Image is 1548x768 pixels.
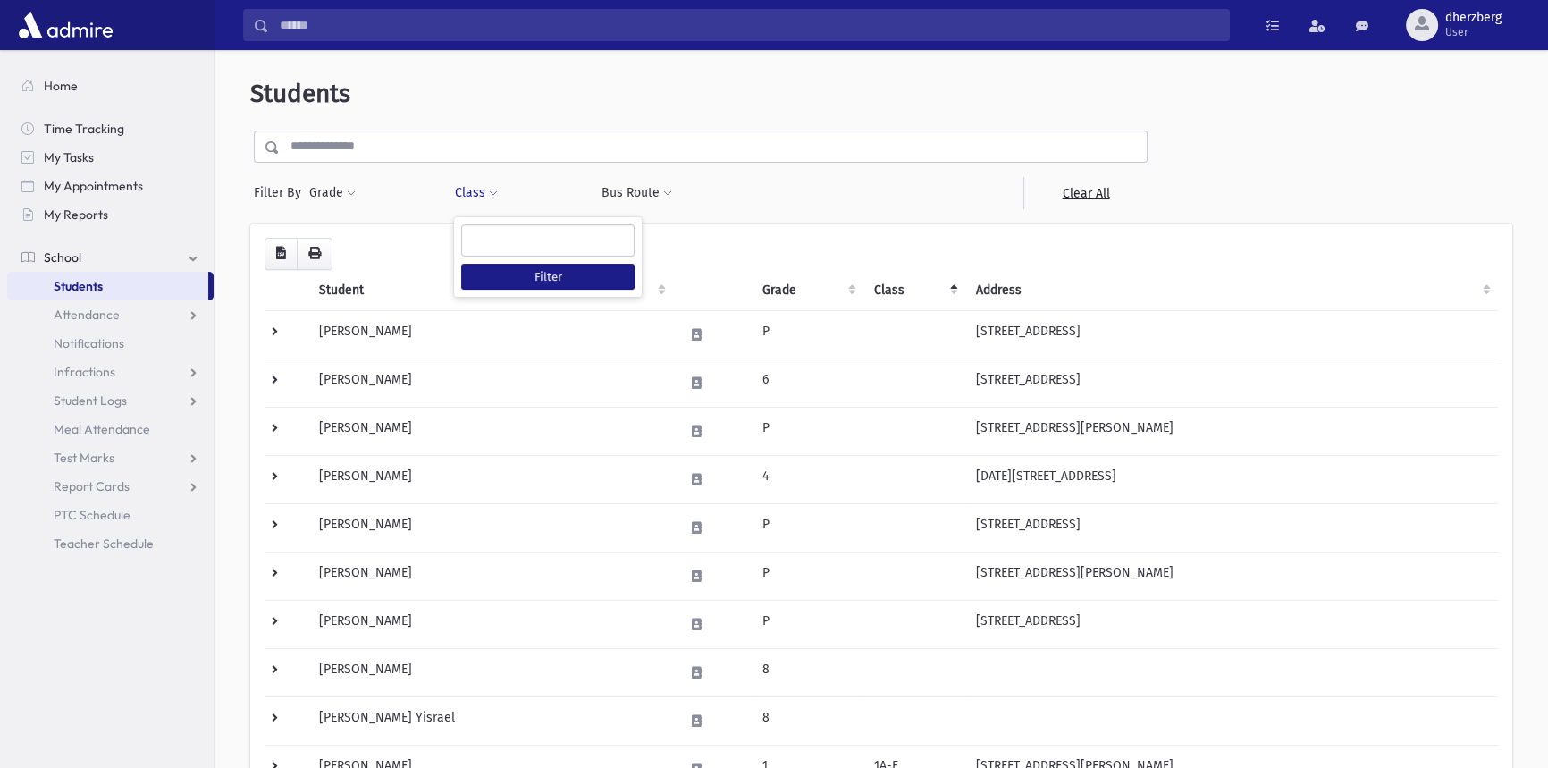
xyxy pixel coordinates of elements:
[7,143,214,172] a: My Tasks
[308,270,673,311] th: Student: activate to sort column ascending
[54,392,127,409] span: Student Logs
[44,78,78,94] span: Home
[308,696,673,745] td: [PERSON_NAME] Yisrael
[7,329,214,358] a: Notifications
[752,407,862,455] td: P
[7,415,214,443] a: Meal Attendance
[7,529,214,558] a: Teacher Schedule
[7,243,214,272] a: School
[54,335,124,351] span: Notifications
[7,501,214,529] a: PTC Schedule
[44,207,108,223] span: My Reports
[7,386,214,415] a: Student Logs
[308,407,673,455] td: [PERSON_NAME]
[7,200,214,229] a: My Reports
[54,507,130,523] span: PTC Schedule
[54,450,114,466] span: Test Marks
[752,648,862,696] td: 8
[7,114,214,143] a: Time Tracking
[752,455,862,503] td: 4
[965,359,1498,407] td: [STREET_ADDRESS]
[44,178,143,194] span: My Appointments
[965,552,1498,600] td: [STREET_ADDRESS][PERSON_NAME]
[461,264,635,290] button: Filter
[752,503,862,552] td: P
[308,600,673,648] td: [PERSON_NAME]
[752,359,862,407] td: 6
[7,272,208,300] a: Students
[308,503,673,552] td: [PERSON_NAME]
[454,177,499,209] button: Class
[54,421,150,437] span: Meal Attendance
[1445,11,1502,25] span: dherzberg
[7,300,214,329] a: Attendance
[752,310,862,359] td: P
[965,455,1498,503] td: [DATE][STREET_ADDRESS]
[14,7,117,43] img: AdmirePro
[54,307,120,323] span: Attendance
[308,455,673,503] td: [PERSON_NAME]
[7,72,214,100] a: Home
[752,696,862,745] td: 8
[965,270,1498,311] th: Address: activate to sort column ascending
[752,270,862,311] th: Grade: activate to sort column ascending
[44,149,94,165] span: My Tasks
[44,121,124,137] span: Time Tracking
[54,364,115,380] span: Infractions
[308,359,673,407] td: [PERSON_NAME]
[965,600,1498,648] td: [STREET_ADDRESS]
[1445,25,1502,39] span: User
[308,177,357,209] button: Grade
[965,310,1498,359] td: [STREET_ADDRESS]
[752,552,862,600] td: P
[269,9,1229,41] input: Search
[1023,177,1148,209] a: Clear All
[7,172,214,200] a: My Appointments
[308,648,673,696] td: [PERSON_NAME]
[7,358,214,386] a: Infractions
[250,79,350,108] span: Students
[308,552,673,600] td: [PERSON_NAME]
[7,443,214,472] a: Test Marks
[54,536,154,552] span: Teacher Schedule
[44,249,81,266] span: School
[265,238,298,270] button: CSV
[965,503,1498,552] td: [STREET_ADDRESS]
[308,310,673,359] td: [PERSON_NAME]
[7,472,214,501] a: Report Cards
[965,407,1498,455] td: [STREET_ADDRESS][PERSON_NAME]
[254,183,308,202] span: Filter By
[297,238,332,270] button: Print
[601,177,673,209] button: Bus Route
[752,600,862,648] td: P
[54,478,130,494] span: Report Cards
[54,278,103,294] span: Students
[863,270,965,311] th: Class: activate to sort column descending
